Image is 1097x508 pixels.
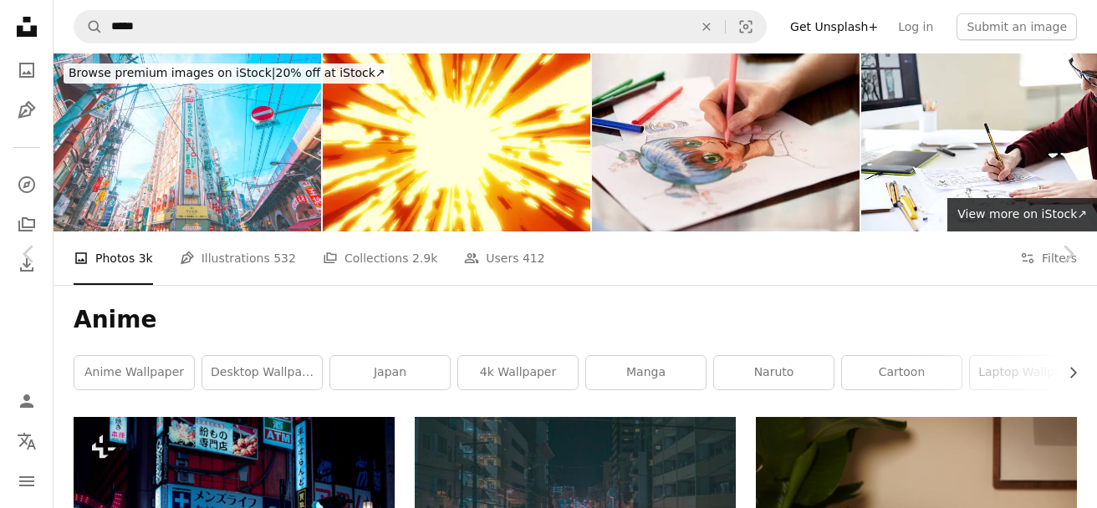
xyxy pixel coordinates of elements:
[74,11,103,43] button: Search Unsplash
[330,356,450,389] a: japan
[273,249,296,267] span: 532
[74,305,1077,335] h1: Anime
[1020,231,1077,285] button: Filters
[458,356,578,389] a: 4k wallpaper
[54,53,401,94] a: Browse premium images on iStock|20% off at iStock↗
[1038,174,1097,334] a: Next
[726,11,766,43] button: Visual search
[780,13,888,40] a: Get Unsplash+
[74,10,767,43] form: Find visuals sitewide
[10,424,43,458] button: Language
[10,168,43,201] a: Explore
[888,13,943,40] a: Log in
[64,63,390,84] div: 20% off at iStock ↗
[202,356,322,389] a: desktop wallpaper
[842,356,962,389] a: cartoon
[69,66,275,79] span: Browse premium images on iStock |
[412,249,437,267] span: 2.9k
[10,465,43,498] button: Menu
[323,53,590,231] img: Anime-style background with radial comic speed lines
[10,384,43,418] a: Log in / Sign up
[592,53,860,231] img: Manga painter
[464,231,544,285] a: Users 412
[323,231,437,285] a: Collections 2.9k
[74,356,194,389] a: anime wallpaper
[688,11,725,43] button: Clear
[523,249,545,267] span: 412
[957,13,1077,40] button: Submit an image
[957,207,1087,221] span: View more on iStock ↗
[180,231,296,285] a: Illustrations 532
[947,198,1097,231] a: View more on iStock↗
[970,356,1089,389] a: laptop wallpaper
[10,53,43,87] a: Photos
[1058,356,1077,389] button: scroll list to the right
[714,356,834,389] a: naruto
[54,53,321,231] img: Cityscape of Shinbashi area viewing street
[586,356,706,389] a: manga
[10,94,43,127] a: Illustrations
